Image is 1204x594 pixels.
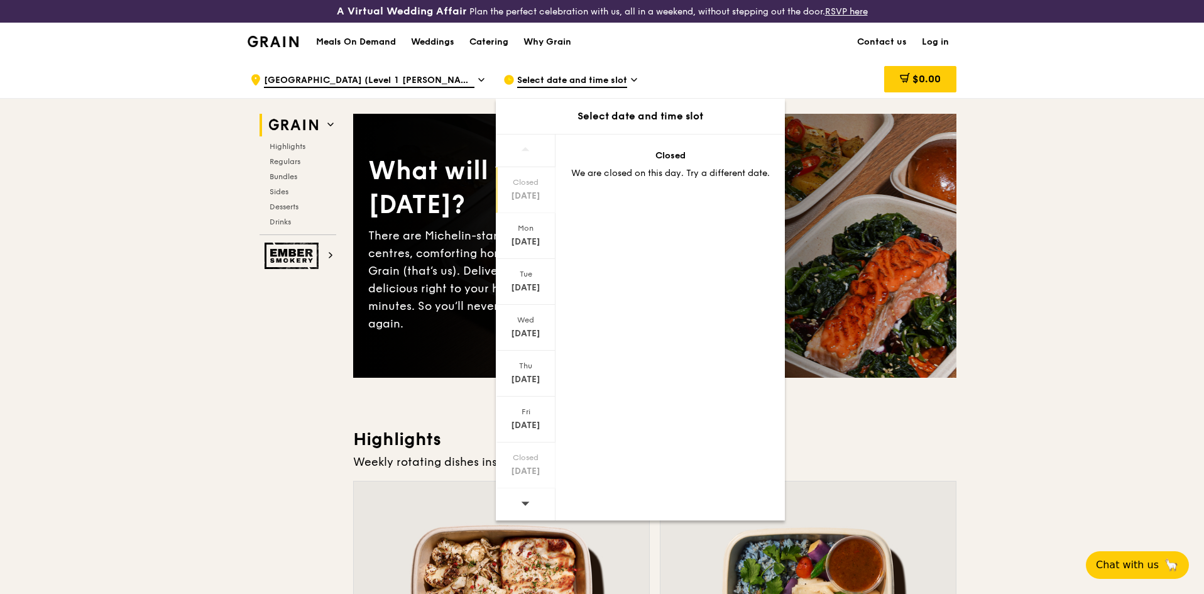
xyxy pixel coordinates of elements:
span: Select date and time slot [517,74,627,88]
div: [DATE] [498,419,554,432]
img: Grain [248,36,298,47]
h3: Highlights [353,428,956,451]
a: Why Grain [516,23,579,61]
button: Chat with us🦙 [1086,551,1189,579]
div: Closed [571,150,770,162]
h3: A Virtual Wedding Affair [337,5,467,18]
span: Desserts [270,202,298,211]
a: Log in [914,23,956,61]
div: Tue [498,269,554,279]
div: Fri [498,407,554,417]
div: We are closed on this day. Try a different date. [571,167,770,180]
span: Highlights [270,142,305,151]
a: Weddings [403,23,462,61]
img: Ember Smokery web logo [265,243,322,269]
div: [DATE] [498,327,554,340]
a: RSVP here [825,6,868,17]
div: Select date and time slot [496,109,785,124]
span: $0.00 [912,73,941,85]
span: [GEOGRAPHIC_DATA] (Level 1 [PERSON_NAME] block drop-off point) [264,74,474,88]
span: Drinks [270,217,291,226]
span: Bundles [270,172,297,181]
div: [DATE] [498,236,554,248]
div: Mon [498,223,554,233]
div: Weddings [411,23,454,61]
div: What will you eat [DATE]? [368,154,655,222]
div: Why Grain [523,23,571,61]
span: Regulars [270,157,300,166]
a: Contact us [850,23,914,61]
div: [DATE] [498,373,554,386]
div: Weekly rotating dishes inspired by flavours from around the world. [353,453,956,471]
div: [DATE] [498,282,554,294]
span: Sides [270,187,288,196]
img: Grain web logo [265,114,322,136]
div: [DATE] [498,190,554,202]
div: Thu [498,361,554,371]
div: Plan the perfect celebration with us, all in a weekend, without stepping out the door. [240,5,964,18]
div: There are Michelin-star restaurants, hawker centres, comforting home-cooked classics… and Grain (... [368,227,655,333]
div: Wed [498,315,554,325]
span: Chat with us [1096,558,1159,573]
div: Catering [469,23,508,61]
span: 🦙 [1164,558,1179,573]
div: Closed [498,453,554,463]
a: Catering [462,23,516,61]
div: [DATE] [498,465,554,478]
a: GrainGrain [248,22,298,60]
h1: Meals On Demand [316,36,396,48]
div: Closed [498,177,554,187]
